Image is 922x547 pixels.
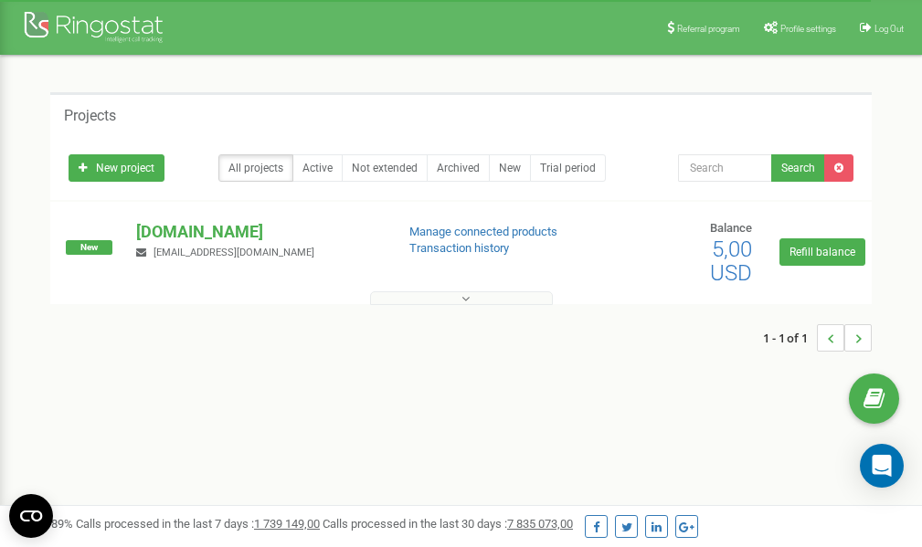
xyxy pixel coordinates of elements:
[507,517,573,531] u: 7 835 073,00
[342,154,428,182] a: Not extended
[530,154,606,182] a: Trial period
[136,220,379,244] p: [DOMAIN_NAME]
[427,154,490,182] a: Archived
[771,154,825,182] button: Search
[763,324,817,352] span: 1 - 1 of 1
[76,517,320,531] span: Calls processed in the last 7 days :
[254,517,320,531] u: 1 739 149,00
[69,154,164,182] a: New project
[66,240,112,255] span: New
[9,494,53,538] button: Open CMP widget
[154,247,314,258] span: [EMAIL_ADDRESS][DOMAIN_NAME]
[710,221,752,235] span: Balance
[678,154,772,182] input: Search
[677,24,740,34] span: Referral program
[323,517,573,531] span: Calls processed in the last 30 days :
[489,154,531,182] a: New
[780,24,836,34] span: Profile settings
[218,154,293,182] a: All projects
[874,24,904,34] span: Log Out
[292,154,343,182] a: Active
[779,238,865,266] a: Refill balance
[409,225,557,238] a: Manage connected products
[710,237,752,286] span: 5,00 USD
[763,306,872,370] nav: ...
[64,108,116,124] h5: Projects
[409,241,509,255] a: Transaction history
[860,444,904,488] div: Open Intercom Messenger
